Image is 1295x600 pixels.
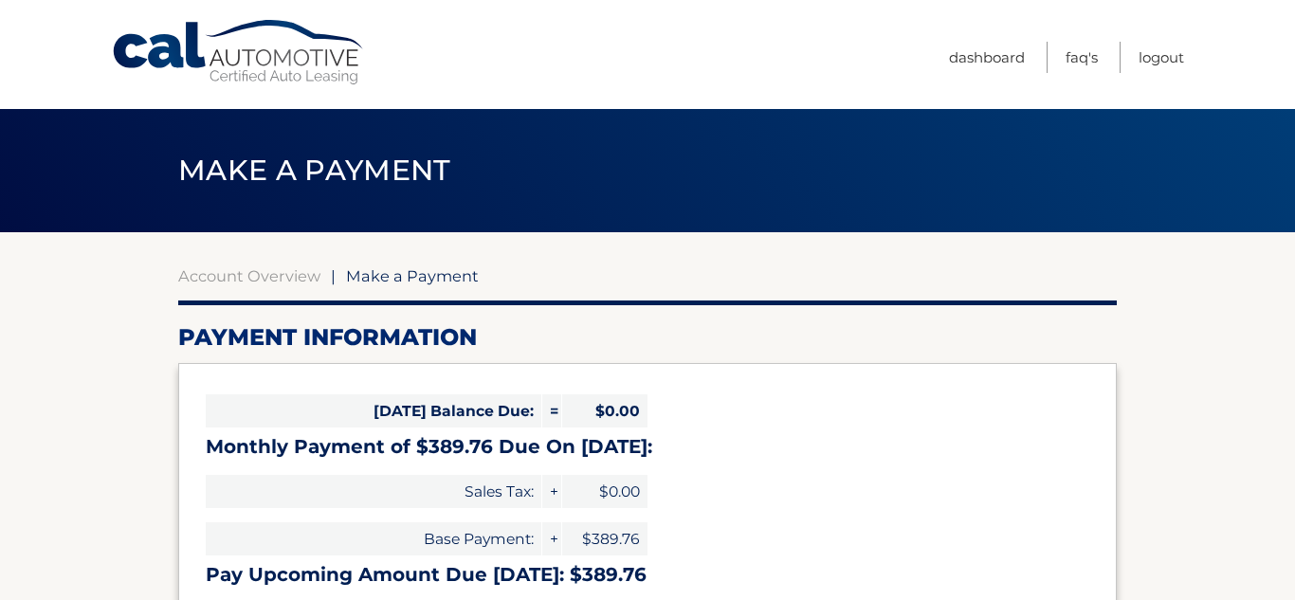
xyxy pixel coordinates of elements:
span: $0.00 [562,475,647,508]
span: + [542,475,561,508]
span: Sales Tax: [206,475,541,508]
a: Cal Automotive [111,19,367,86]
span: Make a Payment [178,153,450,188]
a: Account Overview [178,266,320,285]
a: FAQ's [1066,42,1098,73]
h3: Monthly Payment of $389.76 Due On [DATE]: [206,435,1089,459]
a: Dashboard [949,42,1025,73]
a: Logout [1139,42,1184,73]
span: | [331,266,336,285]
span: $389.76 [562,522,647,555]
span: Base Payment: [206,522,541,555]
span: + [542,522,561,555]
span: Make a Payment [346,266,479,285]
span: $0.00 [562,394,647,427]
h2: Payment Information [178,323,1117,352]
span: [DATE] Balance Due: [206,394,541,427]
span: = [542,394,561,427]
h3: Pay Upcoming Amount Due [DATE]: $389.76 [206,563,1089,587]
